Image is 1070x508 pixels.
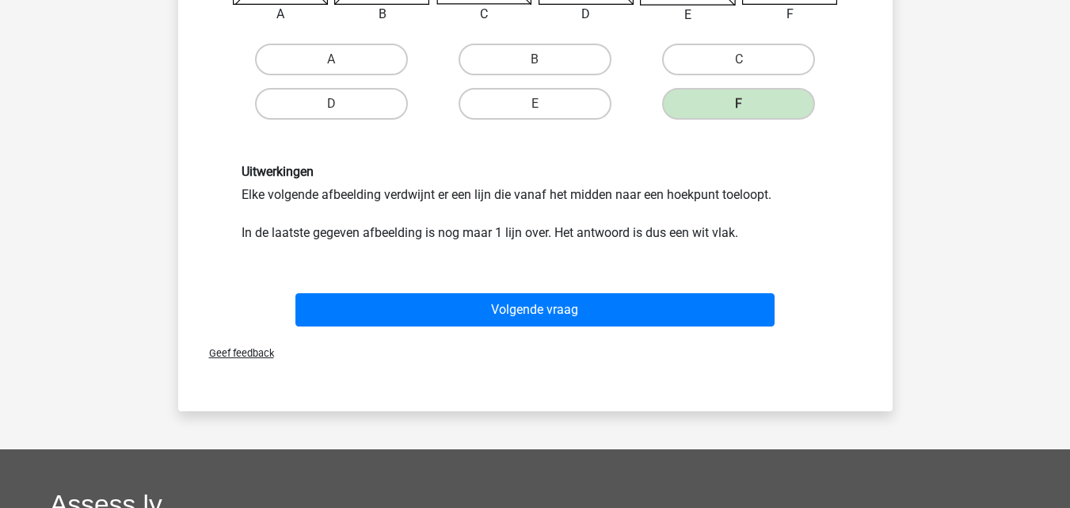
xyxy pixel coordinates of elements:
label: E [459,88,611,120]
div: B [322,5,442,24]
label: B [459,44,611,75]
h6: Uitwerkingen [242,164,829,179]
label: D [255,88,408,120]
button: Volgende vraag [295,293,775,327]
label: C [662,44,815,75]
div: F [730,5,850,24]
div: D [527,5,646,24]
div: A [221,5,341,24]
label: F [662,88,815,120]
span: Geef feedback [196,347,274,359]
div: C [425,5,544,24]
div: Elke volgende afbeelding verdwijnt er een lijn die vanaf het midden naar een hoekpunt toeloopt. I... [230,164,841,243]
div: E [628,6,748,25]
label: A [255,44,408,75]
